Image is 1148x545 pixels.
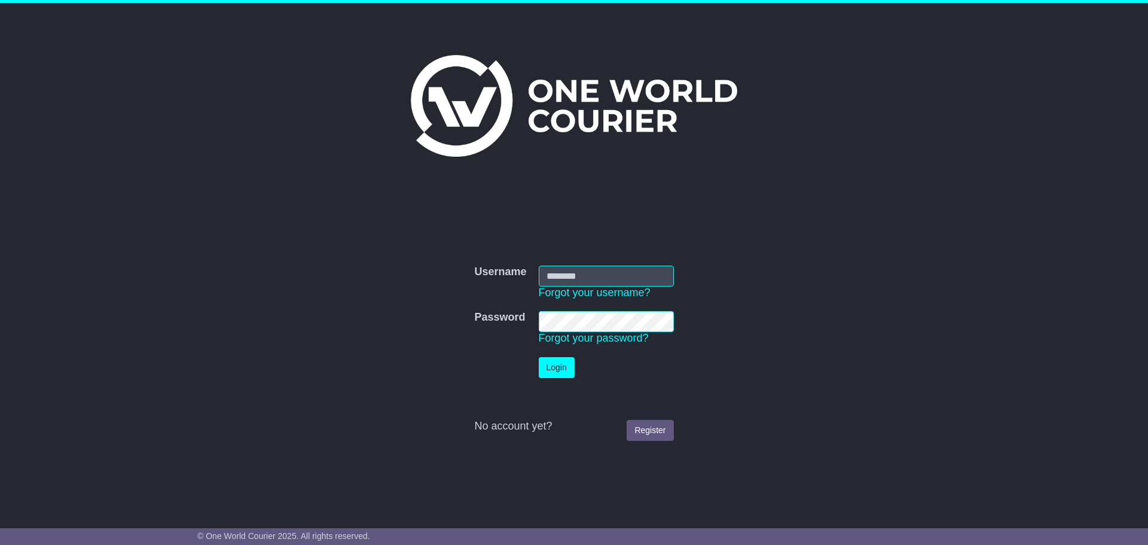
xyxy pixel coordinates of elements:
a: Register [627,420,673,441]
label: Password [474,311,525,324]
label: Username [474,266,526,279]
span: © One World Courier 2025. All rights reserved. [197,531,370,541]
a: Forgot your username? [539,287,651,299]
div: No account yet? [474,420,673,433]
a: Forgot your password? [539,332,649,344]
img: One World [411,55,737,157]
button: Login [539,357,575,378]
